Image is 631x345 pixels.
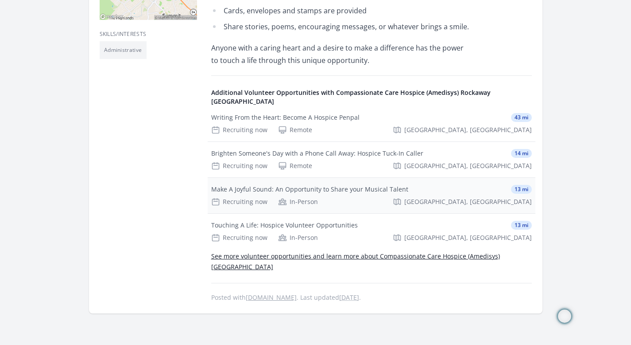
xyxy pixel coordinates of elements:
[211,4,470,17] li: Cards, envelopes and stamps are provided
[211,125,267,134] div: Recruiting now
[208,214,535,249] a: Touching A Life: Hospice Volunteer Opportunities 13 mi Recruiting now In-Person [GEOGRAPHIC_DATA]...
[404,161,532,170] span: [GEOGRAPHIC_DATA], [GEOGRAPHIC_DATA]
[211,20,470,33] li: Share stories, poems, encouraging messages, or whatever brings a smile.
[100,31,197,38] h3: Skills/Interests
[404,197,532,206] span: [GEOGRAPHIC_DATA], [GEOGRAPHIC_DATA]
[211,185,408,194] div: Make A Joyful Sound: An Opportunity to Share your Musical Talent
[211,42,470,67] p: Anyone with a caring heart and a desire to make a difference has the power to touch a life throug...
[278,161,312,170] div: Remote
[511,221,532,230] span: 13 mi
[211,221,358,230] div: Touching A Life: Hospice Volunteer Opportunities
[404,125,532,134] span: [GEOGRAPHIC_DATA], [GEOGRAPHIC_DATA]
[211,252,500,271] a: See more volunteer opportunities and learn more about Compassionate Care Hospice (Amedisys) [GEOG...
[339,293,359,302] abbr: Mon, Sep 29, 2025 11:43 PM
[211,149,423,158] div: Brighten Someone's Day with a Phone Call Away: Hospice Tuck-In Caller
[211,161,267,170] div: Recruiting now
[100,41,147,59] li: Administrative
[404,233,532,242] span: [GEOGRAPHIC_DATA], [GEOGRAPHIC_DATA]
[278,197,318,206] div: In-Person
[208,142,535,177] a: Brighten Someone's Day with a Phone Call Away: Hospice Tuck-In Caller 14 mi Recruiting now Remote...
[511,113,532,122] span: 43 mi
[211,233,267,242] div: Recruiting now
[211,88,532,106] h4: Additional Volunteer Opportunities with Compassionate Care Hospice (Amedisys) Rockaway [GEOGRAPHI...
[211,197,267,206] div: Recruiting now
[211,113,360,122] div: Writing From the Heart: Become A Hospice Penpal
[246,293,297,302] a: [DOMAIN_NAME]
[211,294,532,301] p: Posted with . Last updated .
[278,233,318,242] div: In-Person
[278,125,312,134] div: Remote
[511,185,532,194] span: 13 mi
[208,178,535,213] a: Make A Joyful Sound: An Opportunity to Share your Musical Talent 13 mi Recruiting now In-Person [...
[511,149,532,158] span: 14 mi
[208,106,535,141] a: Writing From the Heart: Become A Hospice Penpal 43 mi Recruiting now Remote [GEOGRAPHIC_DATA], [G...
